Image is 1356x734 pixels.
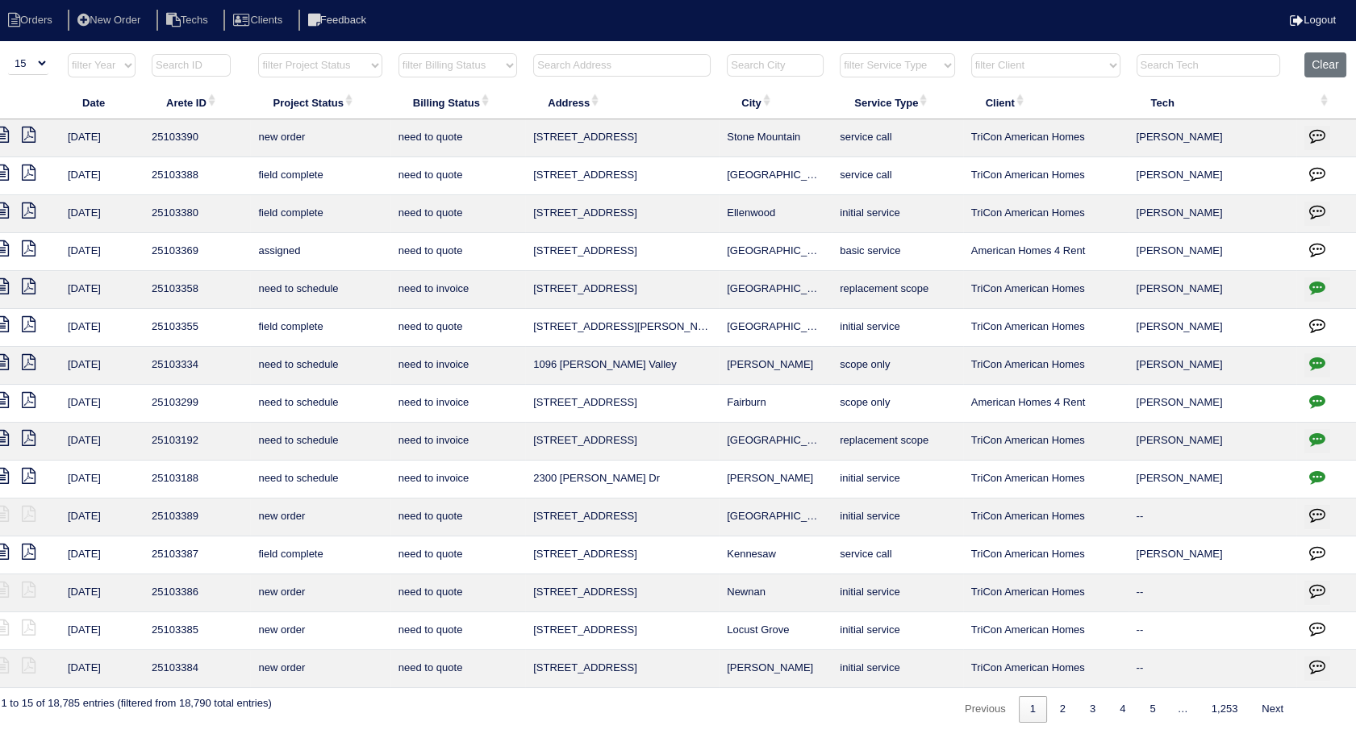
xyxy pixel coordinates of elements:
[1129,119,1297,157] td: [PERSON_NAME]
[68,10,153,31] li: New Order
[963,650,1129,688] td: TriCon American Homes
[250,233,390,271] td: assigned
[525,423,719,461] td: [STREET_ADDRESS]
[250,309,390,347] td: field complete
[1129,233,1297,271] td: [PERSON_NAME]
[1129,271,1297,309] td: [PERSON_NAME]
[390,385,525,423] td: need to invoice
[832,233,962,271] td: basic service
[1129,612,1297,650] td: --
[1079,696,1107,723] a: 3
[1137,54,1280,77] input: Search Tech
[390,461,525,498] td: need to invoice
[390,347,525,385] td: need to invoice
[719,309,832,347] td: [GEOGRAPHIC_DATA]
[390,536,525,574] td: need to quote
[144,385,250,423] td: 25103299
[525,271,719,309] td: [STREET_ADDRESS]
[1129,309,1297,347] td: [PERSON_NAME]
[1129,423,1297,461] td: [PERSON_NAME]
[1049,696,1077,723] a: 2
[144,309,250,347] td: 25103355
[525,461,719,498] td: 2300 [PERSON_NAME] Dr
[719,195,832,233] td: Ellenwood
[963,574,1129,612] td: TriCon American Homes
[250,536,390,574] td: field complete
[832,536,962,574] td: service call
[1129,536,1297,574] td: [PERSON_NAME]
[390,195,525,233] td: need to quote
[963,536,1129,574] td: TriCon American Homes
[144,157,250,195] td: 25103388
[525,157,719,195] td: [STREET_ADDRESS]
[390,271,525,309] td: need to invoice
[60,309,144,347] td: [DATE]
[953,696,1017,723] a: Previous
[525,347,719,385] td: 1096 [PERSON_NAME] Valley
[832,461,962,498] td: initial service
[719,347,832,385] td: [PERSON_NAME]
[144,347,250,385] td: 25103334
[144,195,250,233] td: 25103380
[525,85,719,119] th: Address: activate to sort column ascending
[832,157,962,195] td: service call
[963,233,1129,271] td: American Homes 4 Rent
[832,612,962,650] td: initial service
[525,195,719,233] td: [STREET_ADDRESS]
[60,271,144,309] td: [DATE]
[832,423,962,461] td: replacement scope
[390,119,525,157] td: need to quote
[250,385,390,423] td: need to schedule
[525,119,719,157] td: [STREET_ADDRESS]
[152,54,231,77] input: Search ID
[719,536,832,574] td: Kennesaw
[60,612,144,650] td: [DATE]
[832,271,962,309] td: replacement scope
[250,612,390,650] td: new order
[144,423,250,461] td: 25103192
[1129,461,1297,498] td: [PERSON_NAME]
[250,498,390,536] td: new order
[60,536,144,574] td: [DATE]
[250,347,390,385] td: need to schedule
[1129,85,1297,119] th: Tech
[144,233,250,271] td: 25103369
[719,461,832,498] td: [PERSON_NAME]
[1138,696,1166,723] a: 5
[223,14,295,26] a: Clients
[1129,385,1297,423] td: [PERSON_NAME]
[60,461,144,498] td: [DATE]
[144,574,250,612] td: 25103386
[719,157,832,195] td: [GEOGRAPHIC_DATA]
[144,119,250,157] td: 25103390
[1129,498,1297,536] td: --
[963,157,1129,195] td: TriCon American Homes
[719,233,832,271] td: [GEOGRAPHIC_DATA]
[963,498,1129,536] td: TriCon American Homes
[832,347,962,385] td: scope only
[1108,696,1137,723] a: 4
[525,233,719,271] td: [STREET_ADDRESS]
[719,85,832,119] th: City: activate to sort column ascending
[390,233,525,271] td: need to quote
[60,423,144,461] td: [DATE]
[390,650,525,688] td: need to quote
[1200,696,1250,723] a: 1,253
[60,574,144,612] td: [DATE]
[298,10,379,31] li: Feedback
[719,612,832,650] td: Locust Grove
[60,498,144,536] td: [DATE]
[390,498,525,536] td: need to quote
[156,14,221,26] a: Techs
[390,612,525,650] td: need to quote
[250,157,390,195] td: field complete
[250,423,390,461] td: need to schedule
[525,612,719,650] td: [STREET_ADDRESS]
[719,119,832,157] td: Stone Mountain
[60,385,144,423] td: [DATE]
[60,650,144,688] td: [DATE]
[250,85,390,119] th: Project Status: activate to sort column ascending
[963,119,1129,157] td: TriCon American Homes
[390,85,525,119] th: Billing Status: activate to sort column ascending
[156,10,221,31] li: Techs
